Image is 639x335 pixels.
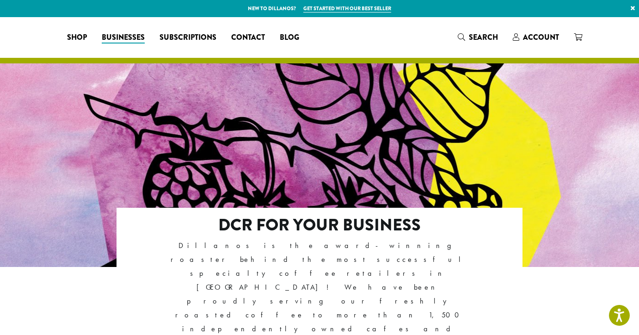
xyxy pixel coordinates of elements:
[102,32,145,43] span: Businesses
[469,32,498,43] span: Search
[60,30,94,45] a: Shop
[303,5,391,12] a: Get started with our best seller
[231,32,265,43] span: Contact
[160,32,216,43] span: Subscriptions
[523,32,559,43] span: Account
[280,32,299,43] span: Blog
[157,215,483,235] h2: DCR FOR YOUR BUSINESS
[67,32,87,43] span: Shop
[450,30,505,45] a: Search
